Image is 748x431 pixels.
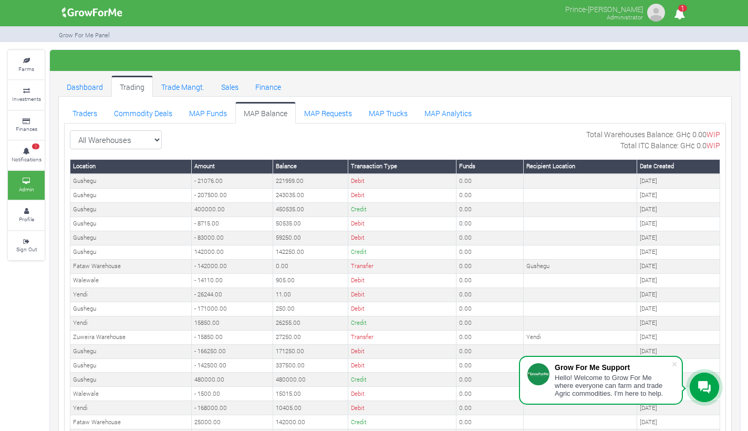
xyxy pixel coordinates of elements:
td: 0.00 [456,415,524,429]
td: [DATE] [637,174,720,188]
a: Farms [8,50,45,79]
a: Finance [247,76,289,97]
td: Zuweira Warehouse [70,330,192,344]
td: - 168000.00 [192,401,273,415]
td: [DATE] [637,202,720,217]
td: 0.00 [456,358,524,373]
td: 905.00 [273,273,348,288]
td: 10405.00 [273,401,348,415]
td: [DATE] [637,288,720,302]
td: Gushegu [70,188,192,202]
span: 1 [32,143,39,150]
td: - 207500.00 [192,188,273,202]
td: Walewale [70,273,192,288]
td: Fataw Warehouse [70,415,192,429]
td: 480000.00 [192,373,273,387]
td: [DATE] [637,273,720,288]
td: Yendi [70,316,192,330]
td: Credit [348,415,456,429]
a: Trade Mangt. [153,76,213,97]
a: Dashboard [58,76,111,97]
td: Debit [348,273,456,288]
th: Recipient Location [524,159,637,173]
a: Profile [8,201,45,230]
td: Walewale [70,387,192,401]
td: [DATE] [637,330,720,344]
td: 221959.00 [273,174,348,188]
td: Gushegu [70,217,192,231]
td: Gushegu [70,358,192,373]
td: 142250.00 [273,245,348,259]
td: Debit [348,387,456,401]
td: 0.00 [456,245,524,259]
th: Location [70,159,192,173]
td: Gushegu [70,373,192,387]
td: - 15850.00 [192,330,273,344]
td: Gushegu [70,231,192,245]
td: Debit [348,288,456,302]
img: growforme image [58,2,126,23]
td: 25000.00 [192,415,273,429]
small: Sign Out [16,245,37,253]
td: Gushegu [70,344,192,358]
td: Yendi [70,401,192,415]
td: Yendi [70,288,192,302]
th: Balance [273,159,348,173]
td: 0.00 [456,259,524,273]
td: 0.00 [456,302,524,316]
td: Gushegu [524,259,637,273]
small: Grow For Me Panel [59,31,110,39]
td: - 14110.00 [192,273,273,288]
img: growforme image [646,2,667,23]
td: Debit [348,231,456,245]
td: [DATE] [637,231,720,245]
a: 1 Notifications [8,141,45,170]
td: - 142500.00 [192,358,273,373]
td: Debit [348,188,456,202]
td: 0.00 [456,288,524,302]
a: Sales [213,76,247,97]
td: Fataw Warehouse [70,259,192,273]
td: 250.00 [273,302,348,316]
td: 0.00 [456,231,524,245]
td: Credit [348,316,456,330]
th: Transaction Type [348,159,456,173]
a: MAP Balance [235,102,296,123]
span: WIP [707,129,720,139]
td: - 21076.00 [192,174,273,188]
td: Gushegu [70,245,192,259]
div: Grow For Me Support [555,363,671,372]
span: WIP [707,140,720,150]
td: 0.00 [456,316,524,330]
th: Amount [192,159,273,173]
td: 0.00 [456,273,524,288]
td: 142000.00 [192,245,273,259]
td: Transfer [348,330,456,344]
td: 26255.00 [273,316,348,330]
td: 0.00 [456,202,524,217]
td: 0.00 [456,401,524,415]
small: Notifications [12,156,41,163]
td: [DATE] [637,415,720,429]
td: 0.00 [456,217,524,231]
a: MAP Trucks [360,102,416,123]
td: Gushegu [70,302,192,316]
a: Sign Out [8,231,45,260]
small: Finances [16,125,37,132]
td: Gushegu [70,202,192,217]
td: [DATE] [637,245,720,259]
td: 0.00 [456,344,524,358]
a: Investments [8,80,45,109]
p: Prince-[PERSON_NAME] [565,2,643,15]
small: Admin [19,186,34,193]
th: Funds [456,159,524,173]
td: - 142000.00 [192,259,273,273]
td: - 166250.00 [192,344,273,358]
a: MAP Funds [181,102,235,123]
a: 1 [669,10,690,20]
td: 400000.00 [192,202,273,217]
a: MAP Requests [296,102,360,123]
td: [DATE] [637,259,720,273]
td: - 26244.00 [192,288,273,302]
p: Total Warehouses Balance: GH¢ 0.00 [586,129,720,140]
